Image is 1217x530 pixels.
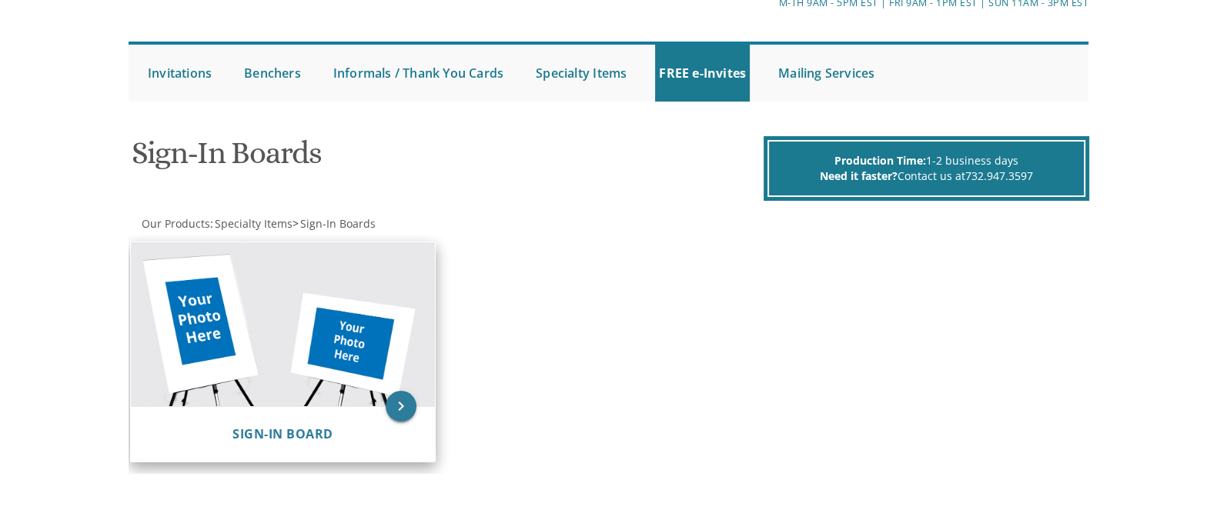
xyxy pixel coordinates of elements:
a: Mailing Services [774,45,878,102]
a: Informals / Thank You Cards [329,45,507,102]
span: Sign-In Board [232,425,333,442]
span: Specialty Items [215,216,293,231]
a: 732.947.3597 [965,168,1033,183]
a: Our Products [140,216,210,231]
span: > [293,216,376,231]
img: Sign-In Board [131,242,436,406]
span: Production Time: [834,153,926,168]
a: FREE e-Invites [655,45,750,102]
a: keyboard_arrow_right [386,391,416,422]
a: Sign-In Board [232,427,333,442]
a: Specialty Items [532,45,630,102]
a: Invitations [144,45,216,102]
span: Sign-In Boards [300,216,376,231]
a: Specialty Items [213,216,293,231]
a: Benchers [240,45,305,102]
span: Need it faster? [820,168,898,183]
a: Sign-In Boards [299,216,376,231]
div: : [129,216,609,232]
div: 1-2 business days Contact us at [767,140,1085,197]
h1: Sign-In Boards [132,136,760,182]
